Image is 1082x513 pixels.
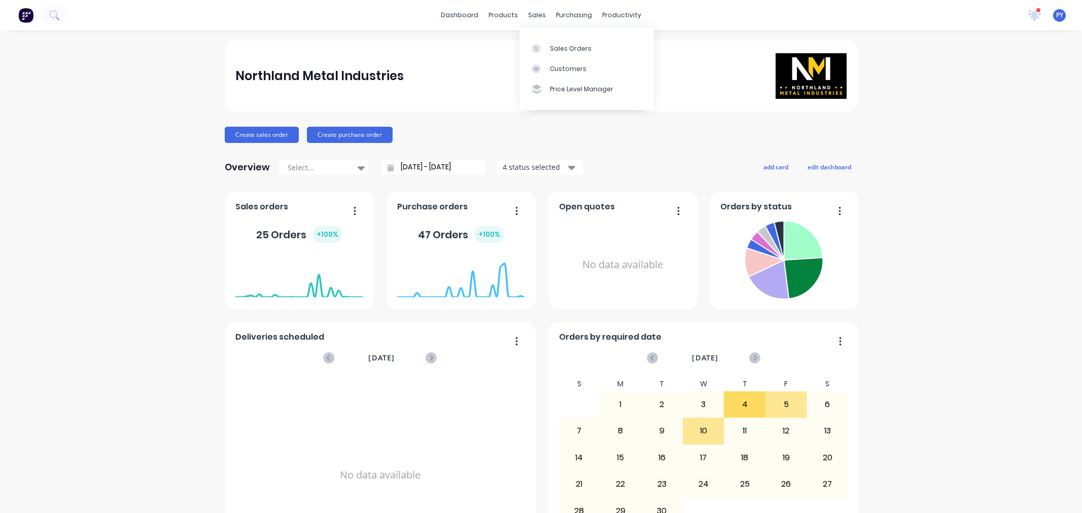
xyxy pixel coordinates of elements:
div: 1 [601,392,641,417]
div: 47 Orders [418,226,504,243]
div: 19 [766,445,807,470]
span: [DATE] [368,352,395,363]
div: + 100 % [312,226,342,243]
div: 2 [642,392,682,417]
span: Sales orders [235,201,288,213]
div: 15 [601,445,641,470]
div: 25 [724,471,765,497]
button: 4 status selected [497,160,583,175]
div: productivity [597,8,646,23]
div: T [724,377,765,391]
span: Purchase orders [397,201,468,213]
button: add card [757,160,795,173]
a: dashboard [436,8,483,23]
div: 16 [642,445,682,470]
div: 9 [642,418,682,444]
div: 6 [807,392,848,417]
div: Price Level Manager [550,85,613,94]
div: 27 [807,471,848,497]
span: Orders by required date [559,331,661,343]
div: S [807,377,848,391]
button: Create purchase order [307,127,393,143]
button: edit dashboard [801,160,858,173]
div: 17 [683,445,724,470]
div: Northland Metal Industries [235,66,404,86]
span: [DATE] [692,352,718,363]
span: Orders by status [720,201,792,213]
div: No data available [559,217,686,313]
button: Create sales order [225,127,299,143]
span: Deliveries scheduled [235,331,324,343]
div: Overview [225,157,270,177]
div: 5 [766,392,807,417]
img: Factory [18,8,33,23]
div: Sales Orders [550,44,591,53]
span: Open quotes [559,201,615,213]
div: + 100 % [474,226,504,243]
span: PY [1056,11,1063,20]
div: 23 [642,471,682,497]
div: 10 [683,418,724,444]
a: Sales Orders [519,38,654,58]
div: F [765,377,807,391]
div: 18 [724,445,765,470]
div: S [559,377,600,391]
div: 20 [807,445,848,470]
div: W [683,377,724,391]
div: 25 Orders [256,226,342,243]
div: 13 [807,418,848,444]
div: 7 [559,418,600,444]
div: 8 [601,418,641,444]
div: 4 status selected [503,162,567,172]
div: 11 [724,418,765,444]
a: Customers [519,59,654,79]
div: purchasing [551,8,597,23]
div: sales [523,8,551,23]
div: Customers [550,64,586,74]
a: Price Level Manager [519,79,654,99]
div: 21 [559,471,600,497]
div: T [641,377,683,391]
div: 22 [601,471,641,497]
div: M [600,377,642,391]
img: Northland Metal Industries [776,53,847,99]
div: 3 [683,392,724,417]
div: 12 [766,418,807,444]
div: 24 [683,471,724,497]
div: products [483,8,523,23]
div: 14 [559,445,600,470]
div: 26 [766,471,807,497]
div: 4 [724,392,765,417]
